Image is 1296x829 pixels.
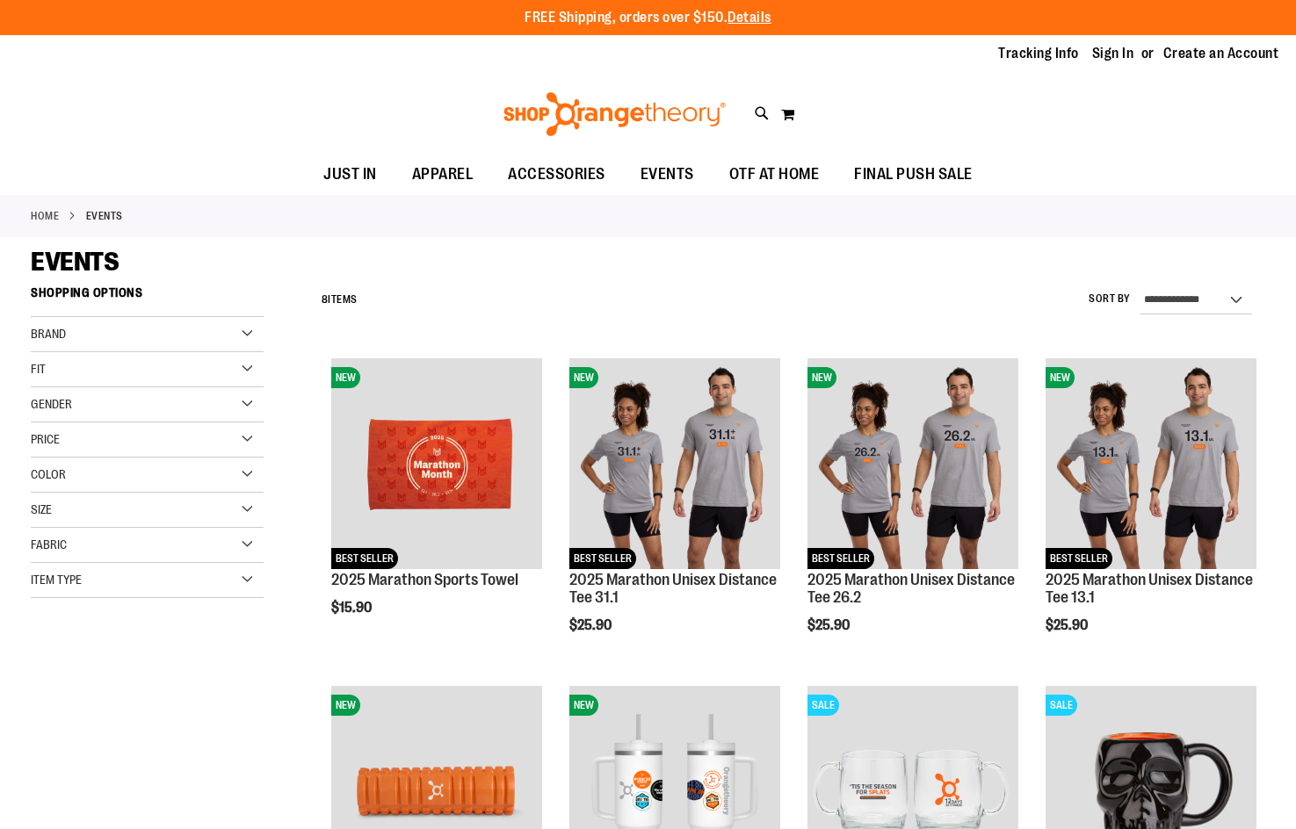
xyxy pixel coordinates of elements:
[836,155,990,195] a: FINAL PUSH SALE
[807,617,852,633] span: $25.90
[807,358,1018,569] img: 2025 Marathon Unisex Distance Tee 26.2
[623,155,712,194] a: EVENTS
[807,695,839,716] span: SALE
[1046,367,1075,388] span: NEW
[799,350,1027,678] div: product
[1046,548,1112,569] span: BEST SELLER
[31,467,66,481] span: Color
[569,358,780,569] img: 2025 Marathon Unisex Distance Tee 31.1
[86,208,123,224] strong: EVENTS
[331,358,542,572] a: 2025 Marathon Sports TowelNEWBEST SELLER
[322,293,329,306] span: 8
[31,208,59,224] a: Home
[807,571,1015,606] a: 2025 Marathon Unisex Distance Tee 26.2
[807,548,874,569] span: BEST SELLER
[569,548,636,569] span: BEST SELLER
[569,358,780,572] a: 2025 Marathon Unisex Distance Tee 31.1NEWBEST SELLER
[1092,44,1134,63] a: Sign In
[31,502,52,516] span: Size
[31,397,72,411] span: Gender
[569,695,598,716] span: NEW
[331,695,360,716] span: NEW
[322,286,358,314] h2: Items
[412,155,474,194] span: APPAREL
[331,600,374,616] span: $15.90
[998,44,1079,63] a: Tracking Info
[1046,695,1077,716] span: SALE
[525,8,771,28] p: FREE Shipping, orders over $150.
[569,617,614,633] span: $25.90
[729,155,820,194] span: OTF AT HOME
[728,10,771,25] a: Details
[331,571,518,588] a: 2025 Marathon Sports Towel
[1089,292,1131,306] label: Sort By
[31,573,82,587] span: Item Type
[331,358,542,569] img: 2025 Marathon Sports Towel
[1046,617,1090,633] span: $25.90
[31,432,60,446] span: Price
[331,367,360,388] span: NEW
[508,155,605,194] span: ACCESSORIES
[501,92,728,136] img: Shop Orangetheory
[490,155,623,195] a: ACCESSORIES
[1046,358,1256,569] img: 2025 Marathon Unisex Distance Tee 13.1
[322,350,551,660] div: product
[31,327,66,341] span: Brand
[1163,44,1279,63] a: Create an Account
[561,350,789,678] div: product
[31,537,67,551] span: Fabric
[1046,571,1253,606] a: 2025 Marathon Unisex Distance Tee 13.1
[31,362,46,376] span: Fit
[31,247,119,277] span: EVENTS
[641,155,694,194] span: EVENTS
[712,155,837,195] a: OTF AT HOME
[807,358,1018,572] a: 2025 Marathon Unisex Distance Tee 26.2NEWBEST SELLER
[306,155,395,195] a: JUST IN
[1046,358,1256,572] a: 2025 Marathon Unisex Distance Tee 13.1NEWBEST SELLER
[331,548,398,569] span: BEST SELLER
[854,155,973,194] span: FINAL PUSH SALE
[807,367,836,388] span: NEW
[31,278,264,317] strong: Shopping Options
[1037,350,1265,678] div: product
[395,155,491,195] a: APPAREL
[569,367,598,388] span: NEW
[323,155,377,194] span: JUST IN
[569,571,777,606] a: 2025 Marathon Unisex Distance Tee 31.1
